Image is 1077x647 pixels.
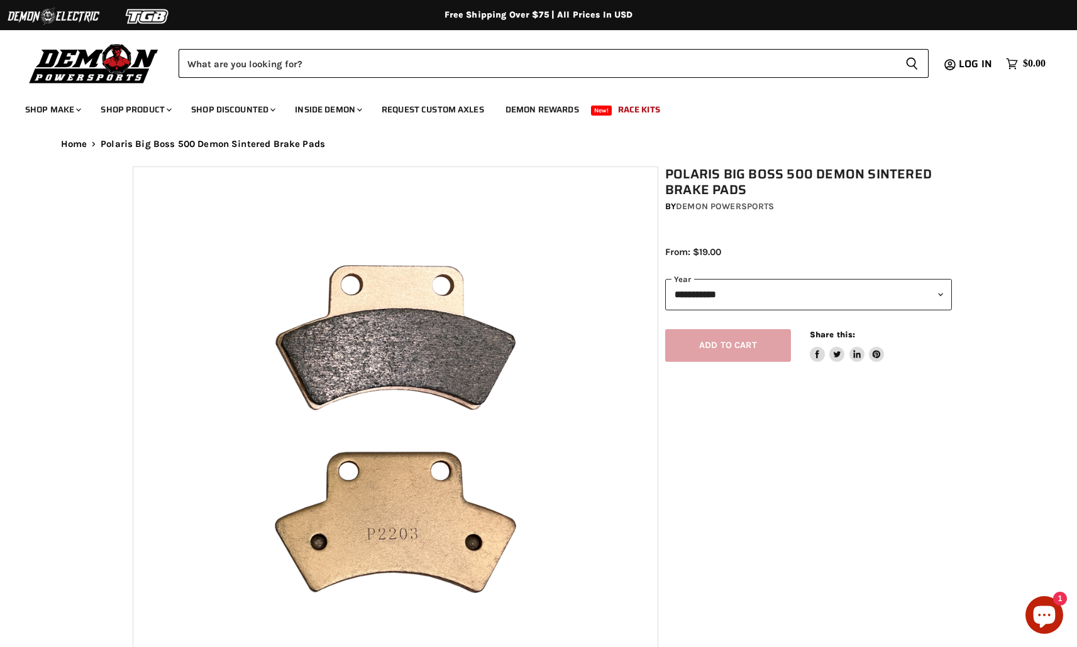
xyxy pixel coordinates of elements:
a: Shop Product [91,97,179,122]
a: Request Custom Axles [372,97,494,122]
nav: Breadcrumbs [36,139,1042,150]
span: From: $19.00 [665,246,721,258]
div: Free Shipping Over $75 | All Prices In USD [36,9,1042,21]
a: Log in [953,58,1000,70]
aside: Share this: [810,329,885,362]
span: New! [591,106,612,116]
a: Inside Demon [285,97,370,122]
a: Demon Rewards [496,97,588,122]
ul: Main menu [16,92,1042,122]
span: Polaris Big Boss 500 Demon Sintered Brake Pads [101,139,325,150]
span: Share this: [810,330,855,339]
img: Demon Powersports [25,41,163,85]
a: $0.00 [1000,55,1052,73]
select: year [665,279,952,310]
img: Demon Electric Logo 2 [6,4,101,28]
form: Product [179,49,929,78]
img: TGB Logo 2 [101,4,195,28]
h1: Polaris Big Boss 500 Demon Sintered Brake Pads [665,166,952,198]
a: Shop Discounted [182,97,283,122]
a: Home [61,139,87,150]
button: Search [895,49,929,78]
a: Shop Make [16,97,89,122]
inbox-online-store-chat: Shopify online store chat [1022,596,1067,637]
span: Log in [959,56,992,72]
div: by [665,200,952,214]
a: Race Kits [609,97,670,122]
input: Search [179,49,895,78]
a: Demon Powersports [676,201,774,212]
span: $0.00 [1023,58,1046,70]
